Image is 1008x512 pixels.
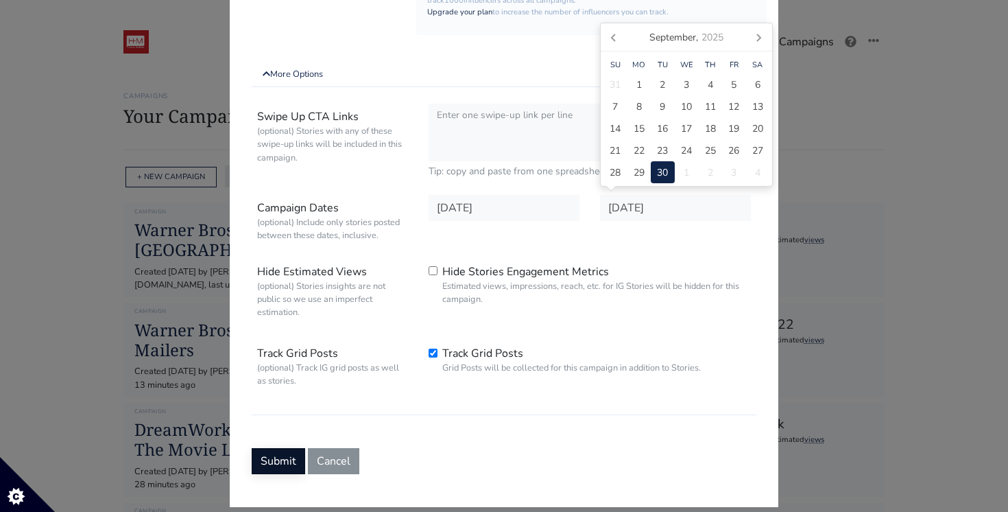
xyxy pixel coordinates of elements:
label: Track Grid Posts [442,345,701,375]
input: Date in YYYY-MM-DD format [600,195,751,221]
span: 12 [728,100,739,114]
span: 4 [755,165,760,180]
span: 7 [612,100,618,114]
span: 10 [681,100,692,114]
label: Hide Stories Engagement Metrics [442,264,751,306]
div: Tu [651,60,675,71]
input: Date in YYYY-MM-DD format [429,195,579,221]
span: 3 [684,78,689,92]
small: Estimated views, impressions, reach, etc. for IG Stories will be hidden for this campaign. [442,280,751,306]
span: 18 [705,121,716,136]
span: 27 [752,143,763,158]
span: 26 [728,143,739,158]
div: Su [603,60,627,71]
span: 22 [634,143,645,158]
small: (optional) Track IG grid posts as well as stories. [257,362,408,388]
span: 4 [708,78,713,92]
small: Tip: copy and paste from one spreadsheet column. [429,164,751,178]
span: 9 [660,100,665,114]
span: 30 [657,165,668,180]
small: (optional) Stories with any of these swipe-up links will be included in this campaign. [257,125,408,165]
input: Hide Stories Engagement MetricsEstimated views, impressions, reach, etc. for IG Stories will be h... [429,266,437,275]
label: Track Grid Posts [247,340,418,393]
span: 6 [755,78,760,92]
div: September, [644,26,729,48]
span: 24 [681,143,692,158]
span: 3 [731,165,736,180]
span: 16 [657,121,668,136]
i: 2025 [701,30,723,45]
label: Swipe Up CTA Links [247,104,418,178]
span: 19 [728,121,739,136]
span: 20 [752,121,763,136]
div: Sa [745,60,769,71]
span: 2 [660,78,665,92]
div: Mo [627,60,651,71]
input: Track Grid PostsGrid Posts will be collected for this campaign in addition to Stories. [429,349,437,358]
span: 21 [610,143,621,158]
span: 8 [636,100,642,114]
span: 1 [684,165,689,180]
small: (optional) Stories insights are not public so we use an imperfect estimation. [257,280,408,320]
div: Th [698,60,722,71]
p: to increase the number of influencers you can track. [427,7,756,19]
span: 11 [705,100,716,114]
a: Upgrade your plan [427,7,492,17]
div: Fr [722,60,746,71]
span: 15 [634,121,645,136]
span: 13 [752,100,763,114]
span: 17 [681,121,692,136]
span: 25 [705,143,716,158]
span: 28 [610,165,621,180]
span: 2 [708,165,713,180]
span: 1 [636,78,642,92]
a: More Options [252,62,756,87]
small: Grid Posts will be collected for this campaign in addition to Stories. [442,362,701,375]
small: (optional) Include only stories posted between these dates, inclusive. [257,216,408,242]
span: 31 [610,78,621,92]
span: 23 [657,143,668,158]
button: Cancel [308,448,359,474]
span: 5 [731,78,736,92]
span: 29 [634,165,645,180]
div: We [675,60,699,71]
label: Campaign Dates [247,195,418,247]
button: Submit [252,448,305,474]
span: 14 [610,121,621,136]
label: Hide Estimated Views [247,259,418,325]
